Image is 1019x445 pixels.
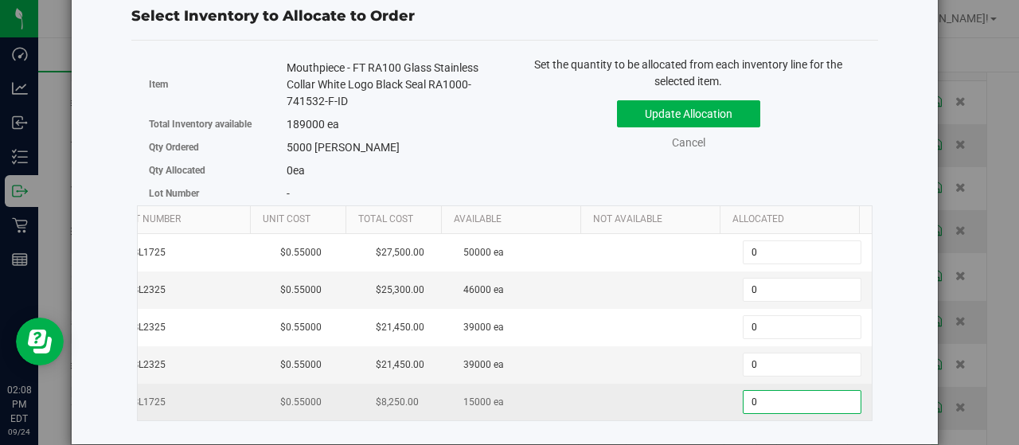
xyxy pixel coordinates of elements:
span: SL1725 [133,245,253,260]
label: Item [149,77,287,92]
a: Total Cost [358,213,435,226]
a: Lot Number [123,213,244,226]
label: Lot Number [149,186,287,201]
span: 189000 ea [287,118,339,131]
input: 0 [744,353,861,376]
span: SL1725 [133,395,253,410]
span: 15000 ea [463,395,504,410]
label: Qty Ordered [149,140,287,154]
span: $8,250.00 [368,391,427,414]
span: SL2325 [133,320,253,335]
a: Not Available [593,213,713,226]
div: Mouthpiece - FT RA100 Glass Stainless Collar White Logo Black Seal RA1000-741532-F-ID [287,60,493,110]
a: Unit Cost [263,213,339,226]
input: 0 [744,316,861,338]
span: $0.55000 [272,391,330,414]
span: $21,450.00 [368,353,432,377]
a: Cancel [672,136,705,149]
span: $0.55000 [272,316,330,339]
span: $27,500.00 [368,241,432,264]
span: 39000 ea [463,357,504,373]
span: 46000 ea [463,283,504,298]
span: 5000 [287,141,312,154]
button: Update Allocation [617,100,760,127]
span: - [287,187,290,200]
span: $25,300.00 [368,279,432,302]
input: 0 [744,241,861,263]
span: $0.55000 [272,279,330,302]
input: 0 [744,279,861,301]
a: Allocated [732,213,853,226]
span: 0 [287,164,293,177]
span: $21,450.00 [368,316,432,339]
a: Available [454,213,574,226]
span: Set the quantity to be allocated from each inventory line for the selected item. [534,58,842,88]
span: [PERSON_NAME] [314,141,400,154]
span: $0.55000 [272,241,330,264]
span: $0.55000 [272,353,330,377]
iframe: Resource center [16,318,64,365]
label: Total Inventory available [149,117,287,131]
div: Select Inventory to Allocate to Order [131,6,878,27]
span: 39000 ea [463,320,504,335]
label: Qty Allocated [149,163,287,178]
span: 50000 ea [463,245,504,260]
span: ea [287,164,305,177]
span: SL2325 [133,283,253,298]
span: SL2325 [133,357,253,373]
